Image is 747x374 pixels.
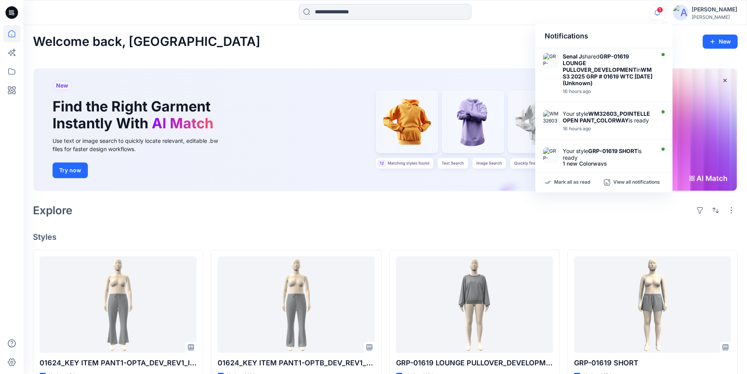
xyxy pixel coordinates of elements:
p: 01624_KEY ITEM PANT1-OPTA_DEV_REV1_IN SEAM-27 [40,358,196,369]
div: Thursday, October 02, 2025 09:41 [563,126,653,131]
div: Thursday, October 02, 2025 09:49 [563,89,653,94]
strong: Senal J [563,53,582,60]
img: WM32603_ADM_POINTELLE OPEN PANT_COLORWAY [543,110,559,126]
span: New [56,81,68,90]
strong: WM32603_POINTELLE OPEN PANT_COLORWAY [563,110,650,124]
p: GRP-01619 SHORT [574,358,731,369]
span: 1 [657,7,663,13]
div: [PERSON_NAME] [692,14,737,20]
h2: Welcome back, [GEOGRAPHIC_DATA] [33,35,260,49]
a: 01624_KEY ITEM PANT1-OPTA_DEV_REV1_IN SEAM-27 [40,256,196,353]
h1: Find the Right Garment Instantly With [53,98,217,132]
h2: Explore [33,204,73,217]
p: Mark all as read [554,179,590,186]
div: shared in [563,53,653,86]
div: Your style is ready [563,148,653,161]
button: Try now [53,162,88,178]
p: View all notifications [613,179,660,186]
strong: GRP-01619 LOUNGE PULLOVER_DEVELOPMENT [563,53,636,73]
a: GRP-01619 LOUNGE PULLOVER_DEVELOPMENT [396,256,553,353]
div: Your style is ready [563,110,653,124]
div: Notifications [535,24,672,48]
img: GRP-01619 SHORT [543,148,559,163]
div: Use text or image search to quickly locate relevant, editable .bw files for faster design workflows. [53,137,229,153]
a: 01624_KEY ITEM PANT1-OPTB_DEV_REV1_IN SEAM-29 [218,256,374,353]
p: 01624_KEY ITEM PANT1-OPTB_DEV_REV1_IN SEAM-29 [218,358,374,369]
img: avatar [673,5,689,20]
h4: Styles [33,232,738,242]
strong: WM S3 2025 GRP # 01619 WTC [DATE] (Unknown) [563,66,652,86]
span: AI Match [152,115,213,132]
a: GRP-01619 SHORT [574,256,731,353]
div: 1 new Colorways [563,161,653,166]
button: New [703,35,738,49]
strong: GRP-01619 SHORT [588,148,638,154]
p: GRP-01619 LOUNGE PULLOVER_DEVELOPMENT [396,358,553,369]
img: GRP-01619 LOUNGE PULLOVER_DEVELOPMENT [543,53,559,69]
div: [PERSON_NAME] [692,5,737,14]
